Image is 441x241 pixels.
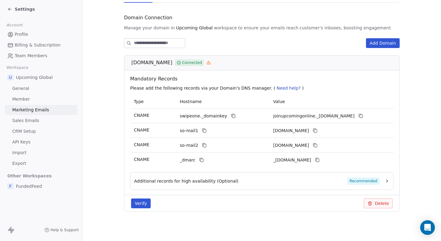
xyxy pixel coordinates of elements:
span: F [7,183,13,189]
span: Billing & Subscription [15,42,61,48]
span: Export [12,160,26,167]
p: Type [134,98,172,105]
span: Sales Emails [12,117,39,124]
span: CRM Setup [12,128,36,135]
a: Help & Support [44,228,79,232]
span: Team Members [15,53,47,59]
button: Additional records for high availability (Optional)Recommended [134,177,390,185]
div: Open Intercom Messenger [420,220,435,235]
span: Need help? [277,86,301,91]
span: CNAME [134,128,149,132]
span: swipeone._domainkey [180,113,227,119]
span: Profile [15,31,28,38]
span: joinupcomingonline._domainkey.swipeone.email [273,113,355,119]
a: Settings [7,6,35,12]
span: Upcoming Global [176,25,213,31]
span: joinupcomingonline1.swipeone.email [273,128,309,134]
span: customer's inboxes, boosting engagement [300,25,391,31]
span: Manage your domain in [124,25,175,31]
a: API Keys [5,137,77,147]
span: Other Workspaces [5,171,54,181]
span: Value [273,99,285,104]
span: CNAME [134,113,149,118]
span: so-mail1 [180,128,198,134]
span: CNAME [134,142,149,147]
span: Additional records for high availability (Optional) [134,178,239,184]
a: CRM Setup [5,126,77,136]
span: so-mail2 [180,142,198,149]
a: Sales Emails [5,116,77,126]
span: Import [12,150,26,156]
span: workspace to ensure your emails reach [214,25,298,31]
a: Marketing Emails [5,105,77,115]
span: [DOMAIN_NAME] [131,59,172,66]
span: U [7,74,13,80]
span: Recommended [347,177,380,185]
span: Workspace [4,63,31,72]
span: Help & Support [51,228,79,232]
a: Import [5,148,77,158]
span: API Keys [12,139,30,145]
span: joinupcomingonline2.swipeone.email [273,142,309,149]
span: Marketing Emails [12,107,49,113]
a: General [5,83,77,94]
span: CNAME [134,157,149,162]
span: _dmarc [180,157,195,163]
button: Delete [364,198,393,208]
a: Team Members [5,51,77,61]
button: Add Domain [366,38,400,48]
a: Billing & Subscription [5,40,77,50]
span: General [12,85,29,92]
span: Mandatory Records [130,75,396,83]
span: Settings [15,6,35,12]
span: FundedFeed [16,183,42,189]
span: Connected [182,60,202,65]
p: Please add the following records via your Domain's DNS manager. ( ) [130,85,396,91]
span: Account [4,20,25,30]
a: Profile [5,29,77,39]
span: Member [12,96,30,102]
span: Hostname [180,99,202,104]
span: Domain Connection [124,14,172,21]
button: Verify [131,198,151,208]
a: Export [5,158,77,169]
a: Member [5,94,77,104]
span: _dmarc.swipeone.email [273,157,311,163]
span: Upcoming Global [16,74,53,80]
